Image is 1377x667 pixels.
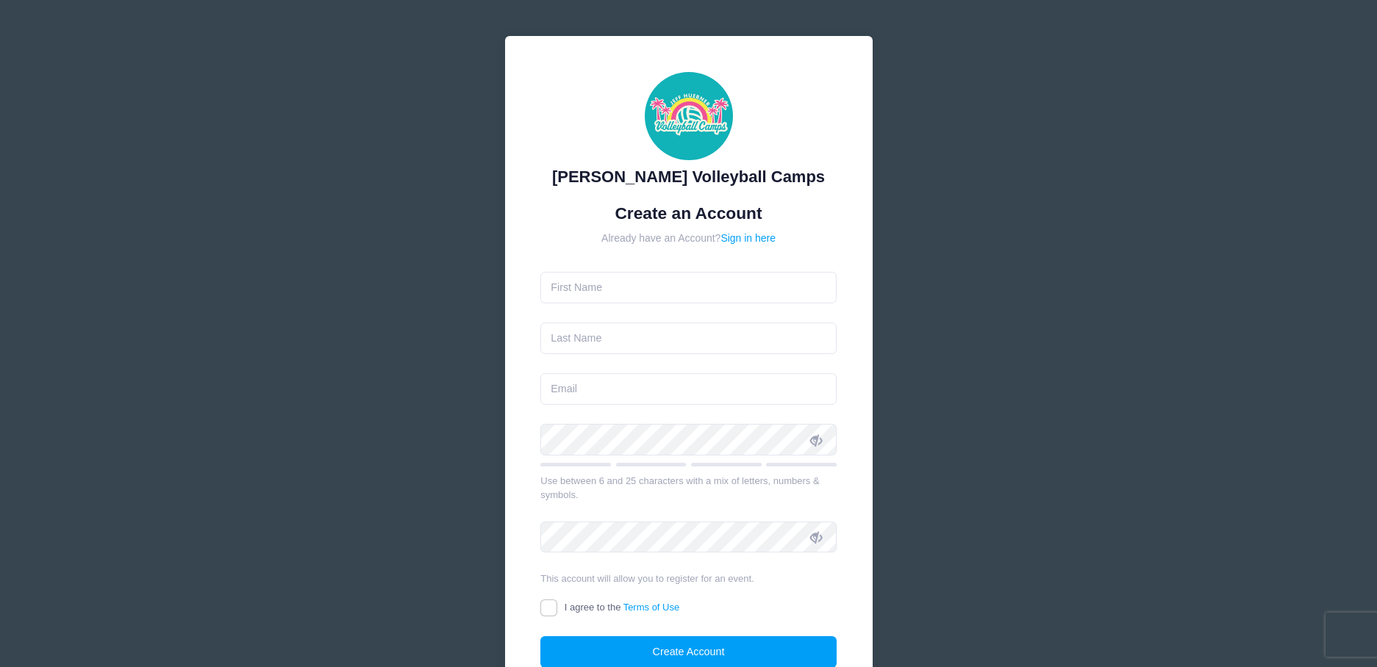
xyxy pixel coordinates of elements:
input: Last Name [540,322,837,354]
span: I agree to the [565,602,679,613]
input: First Name [540,272,837,303]
div: Already have an Account? [540,231,837,246]
input: I agree to theTerms of Use [540,599,557,616]
img: Jeff Huebner Volleyball Camps [645,72,733,160]
a: Terms of Use [623,602,680,613]
div: [PERSON_NAME] Volleyball Camps [540,165,837,189]
h1: Create an Account [540,203,837,223]
input: Email [540,373,837,405]
div: Use between 6 and 25 characters with a mix of letters, numbers & symbols. [540,474,837,502]
a: Sign in here [720,232,776,244]
div: This account will allow you to register for an event. [540,572,837,586]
